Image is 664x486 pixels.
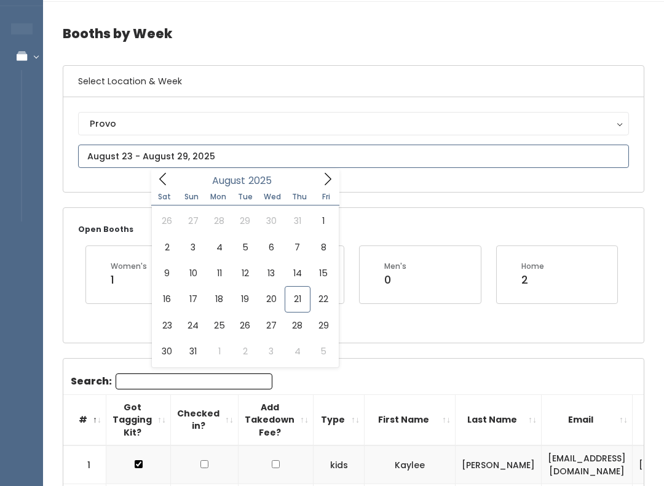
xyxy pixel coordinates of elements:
[63,17,644,50] h4: Booths by Week
[245,173,282,188] input: Year
[78,224,133,234] small: Open Booths
[154,313,180,338] span: August 23, 2025
[313,193,340,201] span: Fri
[286,193,313,201] span: Thu
[258,208,284,234] span: July 30, 2025
[310,208,336,234] span: August 1, 2025
[285,286,310,312] span: August 21, 2025
[542,445,633,484] td: [EMAIL_ADDRESS][DOMAIN_NAME]
[239,394,314,445] th: Add Takedown Fee?: activate to sort column ascending
[456,394,542,445] th: Last Name: activate to sort column ascending
[285,338,310,364] span: September 4, 2025
[285,208,310,234] span: July 31, 2025
[212,176,245,186] span: August
[205,193,232,201] span: Mon
[232,338,258,364] span: September 2, 2025
[63,445,106,484] td: 1
[180,286,206,312] span: August 17, 2025
[63,66,644,97] h6: Select Location & Week
[258,260,284,286] span: August 13, 2025
[206,260,232,286] span: August 11, 2025
[154,208,180,234] span: July 26, 2025
[456,445,542,484] td: [PERSON_NAME]
[521,261,544,272] div: Home
[63,394,106,445] th: #: activate to sort column descending
[78,112,629,135] button: Provo
[111,261,147,272] div: Women's
[310,313,336,338] span: August 29, 2025
[111,272,147,288] div: 1
[171,394,239,445] th: Checked in?: activate to sort column ascending
[310,286,336,312] span: August 22, 2025
[310,260,336,286] span: August 15, 2025
[116,373,272,389] input: Search:
[521,272,544,288] div: 2
[384,272,406,288] div: 0
[285,234,310,260] span: August 7, 2025
[180,234,206,260] span: August 3, 2025
[154,338,180,364] span: August 30, 2025
[71,373,272,389] label: Search:
[232,208,258,234] span: July 29, 2025
[258,338,284,364] span: September 3, 2025
[232,193,259,201] span: Tue
[258,313,284,338] span: August 27, 2025
[78,145,629,168] input: August 23 - August 29, 2025
[180,313,206,338] span: August 24, 2025
[154,234,180,260] span: August 2, 2025
[178,193,205,201] span: Sun
[206,286,232,312] span: August 18, 2025
[314,394,365,445] th: Type: activate to sort column ascending
[90,117,617,130] div: Provo
[206,313,232,338] span: August 25, 2025
[232,234,258,260] span: August 5, 2025
[365,445,456,484] td: Kaylee
[258,286,284,312] span: August 20, 2025
[154,260,180,286] span: August 9, 2025
[310,338,336,364] span: September 5, 2025
[106,394,171,445] th: Got Tagging Kit?: activate to sort column ascending
[542,394,633,445] th: Email: activate to sort column ascending
[258,234,284,260] span: August 6, 2025
[206,338,232,364] span: September 1, 2025
[180,260,206,286] span: August 10, 2025
[314,445,365,484] td: kids
[232,286,258,312] span: August 19, 2025
[365,394,456,445] th: First Name: activate to sort column ascending
[285,313,310,338] span: August 28, 2025
[285,260,310,286] span: August 14, 2025
[384,261,406,272] div: Men's
[206,208,232,234] span: July 28, 2025
[232,260,258,286] span: August 12, 2025
[180,338,206,364] span: August 31, 2025
[151,193,178,201] span: Sat
[310,234,336,260] span: August 8, 2025
[154,286,180,312] span: August 16, 2025
[206,234,232,260] span: August 4, 2025
[180,208,206,234] span: July 27, 2025
[259,193,286,201] span: Wed
[232,313,258,338] span: August 26, 2025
